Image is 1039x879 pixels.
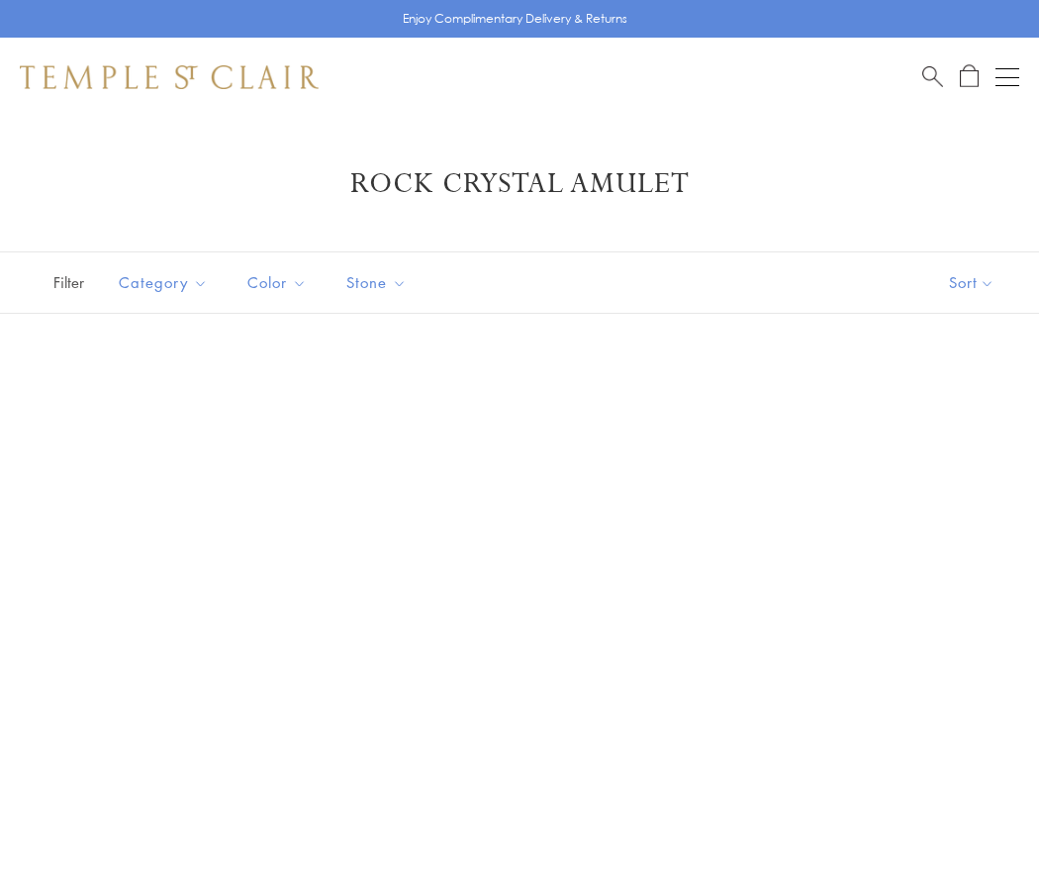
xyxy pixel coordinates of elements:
[904,252,1039,313] button: Show sort by
[336,270,422,295] span: Stone
[104,260,223,305] button: Category
[331,260,422,305] button: Stone
[960,64,979,89] a: Open Shopping Bag
[233,260,322,305] button: Color
[995,65,1019,89] button: Open navigation
[403,9,627,29] p: Enjoy Complimentary Delivery & Returns
[49,166,990,202] h1: Rock Crystal Amulet
[20,65,319,89] img: Temple St. Clair
[109,270,223,295] span: Category
[922,64,943,89] a: Search
[237,270,322,295] span: Color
